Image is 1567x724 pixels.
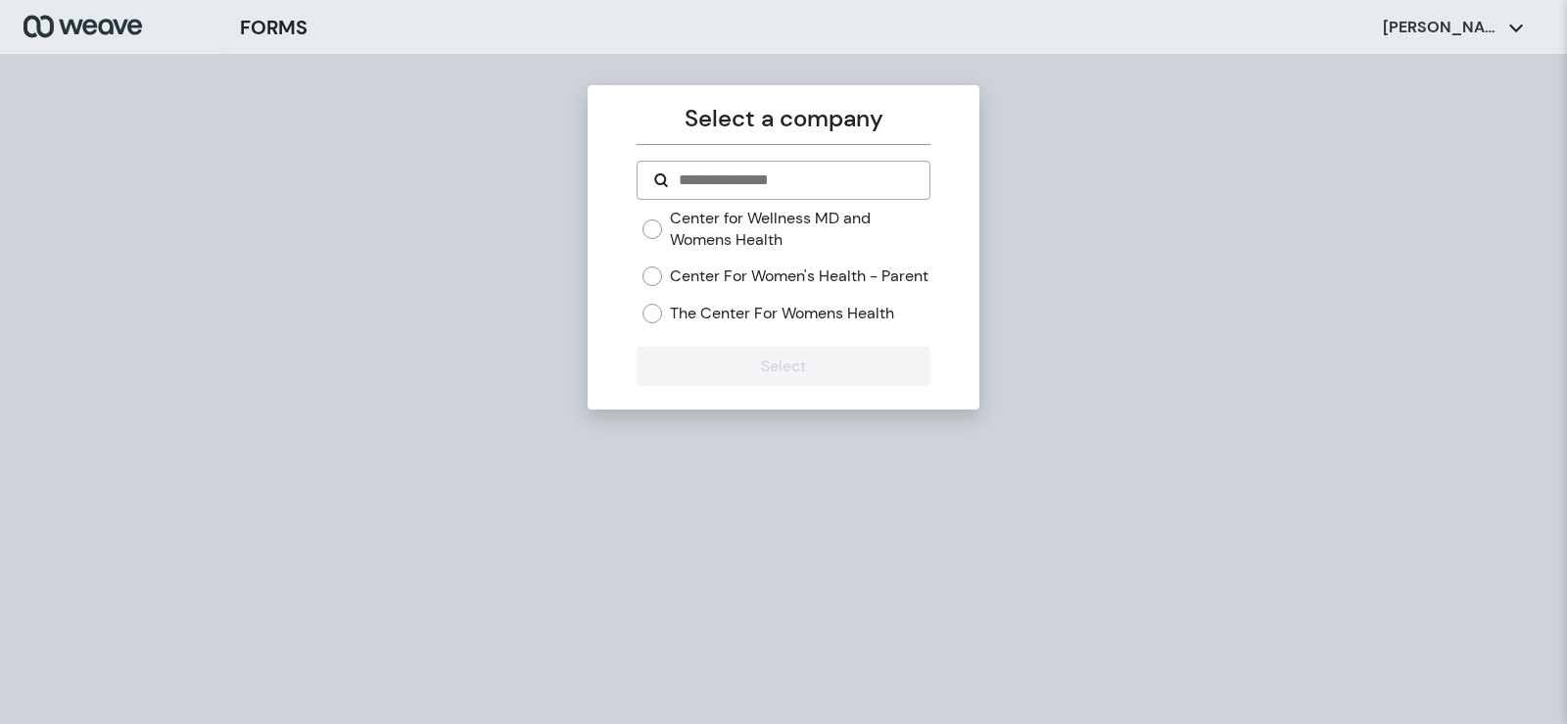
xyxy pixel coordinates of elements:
[670,208,929,250] label: Center for Wellness MD and Womens Health
[240,13,308,42] h3: FORMS
[677,169,913,192] input: Search
[637,347,929,386] button: Select
[670,265,928,287] label: Center For Women's Health - Parent
[637,101,929,136] p: Select a company
[1383,17,1500,38] p: [PERSON_NAME]
[670,303,894,324] label: The Center For Womens Health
